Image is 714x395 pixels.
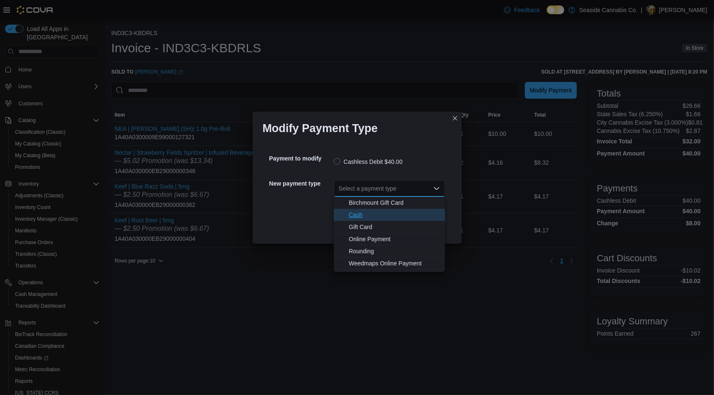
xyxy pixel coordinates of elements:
span: Cash [349,211,440,219]
input: Accessible screen reader label [339,183,340,194]
label: Cashless Debit $40.00 [334,157,403,167]
button: Cash [334,209,445,221]
span: Online Payment [349,235,440,243]
span: Weedmaps Online Payment [349,259,440,268]
button: Closes this modal window [450,113,460,123]
h5: New payment type [269,175,332,192]
span: Birchmount Gift Card [349,199,440,207]
div: Choose from the following options [334,197,445,270]
h5: Payment to modify [269,150,332,167]
button: Online Payment [334,233,445,245]
h1: Modify Payment Type [263,122,378,135]
span: Rounding [349,247,440,255]
button: Birchmount Gift Card [334,197,445,209]
button: Rounding [334,245,445,257]
span: Gift Card [349,223,440,231]
button: Gift Card [334,221,445,233]
button: Weedmaps Online Payment [334,257,445,270]
button: Close list of options [433,185,440,192]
